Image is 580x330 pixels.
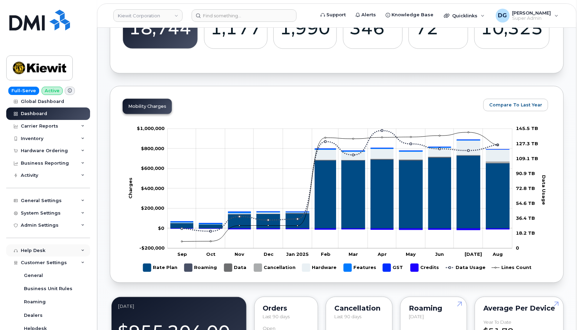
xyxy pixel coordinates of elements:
[141,146,164,151] tspan: $800,000
[128,177,133,199] tspan: Charges
[235,252,245,257] tspan: Nov
[326,11,346,18] span: Support
[516,126,538,131] tspan: 145.5 TB
[383,261,404,275] g: GST
[118,303,240,309] div: August 2025
[516,231,535,236] tspan: 18.2 TB
[409,314,424,319] span: [DATE]
[516,200,535,206] tspan: 54.6 TB
[542,175,547,205] tspan: Data Usage
[137,126,165,131] tspan: $1,000,000
[351,8,381,22] a: Alerts
[361,11,376,18] span: Alerts
[141,185,164,191] g: $0
[491,9,563,23] div: Dmitrii Golovin
[184,261,217,275] g: Roaming
[516,216,535,221] tspan: 36.4 TB
[483,305,555,311] div: Average per Device
[512,10,551,16] span: [PERSON_NAME]
[381,8,438,22] a: Knowledge Base
[489,102,542,108] span: Compare To Last Year
[378,252,387,257] tspan: Apr
[302,261,337,275] g: Hardware
[280,18,331,38] div: 1,990
[483,99,548,111] button: Compare To Last Year
[139,245,165,251] g: $0
[264,252,274,257] tspan: Dec
[141,206,164,211] g: $0
[263,305,309,311] div: Orders
[516,185,535,191] tspan: 72.8 TB
[139,245,165,251] tspan: -$200,000
[113,9,183,22] a: Kiewit Corporation
[446,261,485,275] g: Data Usage
[349,252,358,257] tspan: Mar
[415,18,462,38] div: 72
[516,156,538,161] tspan: 109.1 TB
[141,146,164,151] g: $0
[492,261,531,275] g: Lines Count
[141,206,164,211] tspan: $200,000
[177,252,187,257] tspan: Sep
[129,18,192,38] div: 18,744
[465,252,482,257] tspan: [DATE]
[481,18,543,38] div: 10,325
[452,13,477,18] span: Quicklinks
[141,185,164,191] tspan: $400,000
[411,261,439,275] g: Credits
[483,320,511,325] div: Year to Date
[206,252,216,257] tspan: Oct
[141,166,164,171] g: $0
[409,305,458,311] div: Roaming
[158,225,164,231] tspan: $0
[334,314,361,319] span: Last 90 days
[439,9,490,23] div: Quicklinks
[344,261,376,275] g: Features
[498,11,507,20] span: DG
[334,305,384,311] div: Cancellation
[254,261,296,275] g: Cancellation
[263,314,290,319] span: Last 90 days
[171,229,510,230] g: Credits
[143,261,531,275] g: Legend
[224,261,247,275] g: Data
[512,16,551,21] span: Super Admin
[493,252,503,257] tspan: Aug
[141,166,164,171] tspan: $600,000
[171,156,510,228] g: Rate Plan
[406,252,416,257] tspan: May
[516,141,538,146] tspan: 127.3 TB
[392,11,433,18] span: Knowledge Base
[316,8,351,22] a: Support
[321,252,331,257] tspan: Feb
[435,252,444,257] tspan: Jun
[550,300,575,325] iframe: Messenger Launcher
[516,245,519,251] tspan: 0
[349,18,396,38] div: 346
[287,252,309,257] tspan: Jan 2025
[137,126,165,131] g: $0
[192,9,297,22] input: Find something...
[210,18,261,38] div: 1,177
[143,261,177,275] g: Rate Plan
[516,171,535,176] tspan: 90.9 TB
[128,126,547,275] g: Chart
